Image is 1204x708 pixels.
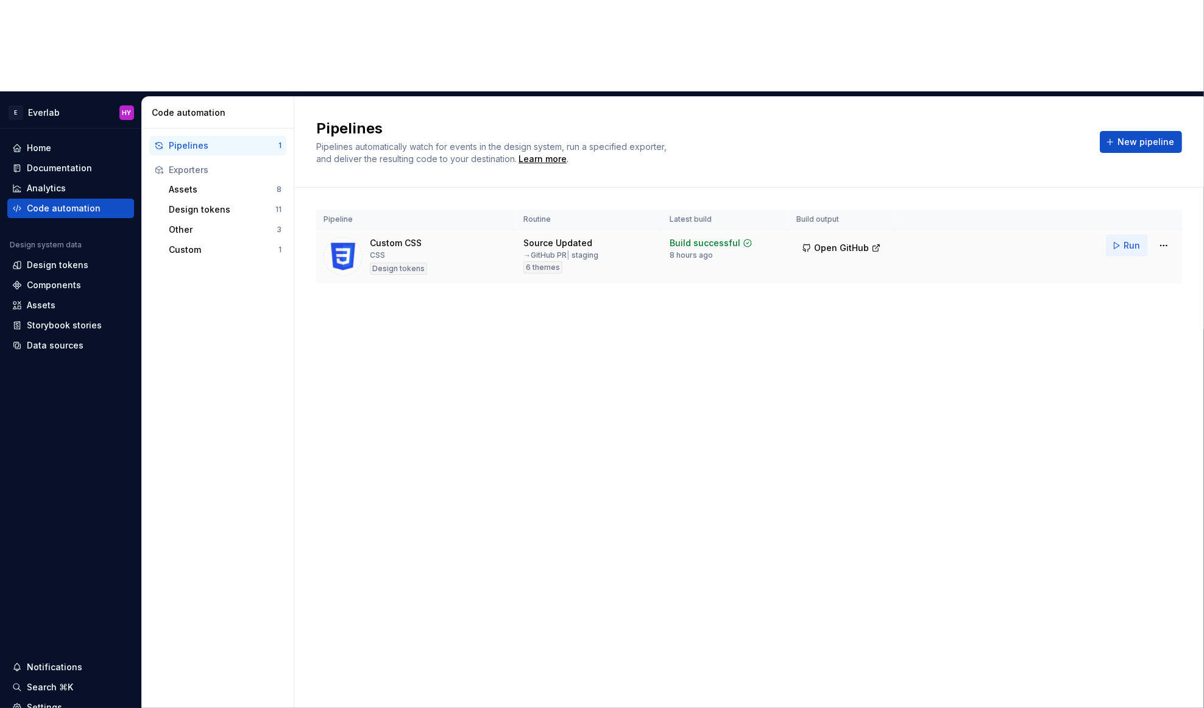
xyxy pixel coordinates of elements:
[2,99,139,126] button: EEverlabHY
[1124,239,1140,252] span: Run
[526,263,560,272] span: 6 themes
[9,105,23,120] div: E
[278,141,282,150] div: 1
[516,210,662,230] th: Routine
[169,244,278,256] div: Custom
[517,155,568,164] span: .
[169,183,277,196] div: Assets
[275,205,282,214] div: 11
[164,180,286,199] button: Assets8
[7,158,134,178] a: Documentation
[27,319,102,331] div: Storybook stories
[662,210,789,230] th: Latest build
[28,107,60,119] div: Everlab
[27,202,101,214] div: Code automation
[789,210,896,230] th: Build output
[7,255,134,275] a: Design tokens
[277,185,282,194] div: 8
[10,240,82,250] div: Design system data
[169,164,282,176] div: Exporters
[7,336,134,355] a: Data sources
[316,210,516,230] th: Pipeline
[7,275,134,295] a: Components
[278,245,282,255] div: 1
[523,237,592,249] div: Source Updated
[796,244,887,255] a: Open GitHub
[149,136,286,155] button: Pipelines1
[7,296,134,315] a: Assets
[169,140,278,152] div: Pipelines
[1106,235,1148,257] button: Run
[7,657,134,677] button: Notifications
[519,153,567,165] a: Learn more
[164,220,286,239] button: Other3
[27,661,82,673] div: Notifications
[1117,136,1174,148] span: New pipeline
[670,237,740,249] div: Build successful
[27,182,66,194] div: Analytics
[27,299,55,311] div: Assets
[152,107,289,119] div: Code automation
[164,240,286,260] button: Custom1
[27,142,51,154] div: Home
[27,259,88,271] div: Design tokens
[27,339,83,352] div: Data sources
[27,681,73,693] div: Search ⌘K
[370,250,385,260] div: CSS
[27,279,81,291] div: Components
[122,108,132,118] div: HY
[370,237,422,249] div: Custom CSS
[169,204,275,216] div: Design tokens
[7,199,134,218] a: Code automation
[316,141,669,164] span: Pipelines automatically watch for events in the design system, run a specified exporter, and deli...
[523,250,598,260] div: → GitHub PR staging
[1100,131,1182,153] button: New pipeline
[370,263,427,275] div: Design tokens
[169,224,277,236] div: Other
[7,678,134,697] button: Search ⌘K
[277,225,282,235] div: 3
[670,250,713,260] div: 8 hours ago
[27,162,92,174] div: Documentation
[814,242,869,254] span: Open GitHub
[567,250,570,260] span: |
[316,119,1085,138] h2: Pipelines
[164,200,286,219] button: Design tokens11
[7,138,134,158] a: Home
[7,179,134,198] a: Analytics
[7,316,134,335] a: Storybook stories
[796,237,887,259] button: Open GitHub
